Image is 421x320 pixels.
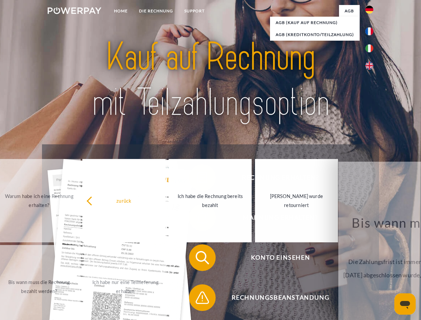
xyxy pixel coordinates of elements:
[88,278,163,296] div: Ich habe nur eine Teillieferung erhalten
[189,284,362,311] button: Rechnungsbeanstandung
[194,289,211,306] img: qb_warning.svg
[365,27,373,35] img: fr
[48,7,101,14] img: logo-powerpay-white.svg
[2,192,77,210] div: Warum habe ich eine Rechnung erhalten?
[259,192,334,210] div: [PERSON_NAME] wurde retourniert
[86,196,161,205] div: zurück
[199,284,362,311] span: Rechnungsbeanstandung
[365,44,373,52] img: it
[339,5,360,17] a: agb
[194,249,211,266] img: qb_search.svg
[2,278,77,296] div: Bis wann muss die Rechnung bezahlt werden?
[365,6,373,14] img: de
[365,62,373,70] img: en
[133,5,179,17] a: DIE RECHNUNG
[270,17,360,29] a: AGB (Kauf auf Rechnung)
[179,5,210,17] a: SUPPORT
[173,192,248,210] div: Ich habe die Rechnung bereits bezahlt
[199,244,362,271] span: Konto einsehen
[108,5,133,17] a: Home
[64,32,357,128] img: title-powerpay_de.svg
[189,244,362,271] button: Konto einsehen
[394,293,416,315] iframe: Schaltfläche zum Öffnen des Messaging-Fensters
[270,29,360,41] a: AGB (Kreditkonto/Teilzahlung)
